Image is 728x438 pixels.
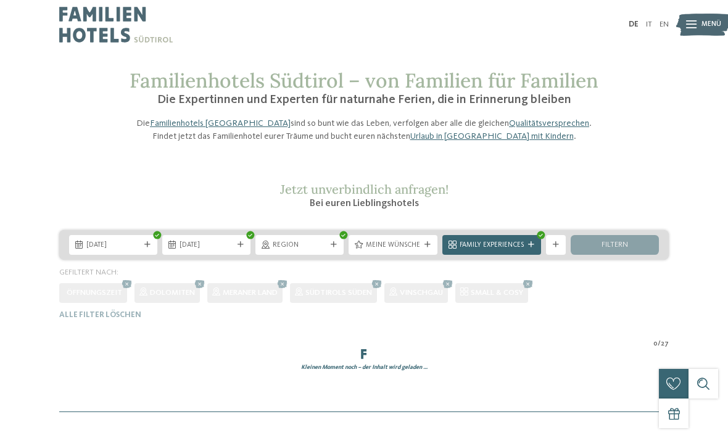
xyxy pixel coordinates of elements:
span: [DATE] [86,241,140,250]
a: Familienhotels [GEOGRAPHIC_DATA] [150,119,291,128]
span: Region [273,241,326,250]
a: EN [660,20,669,28]
span: / [658,339,661,349]
p: Die sind so bunt wie das Leben, verfolgen aber alle die gleichen . Findet jetzt das Familienhotel... [130,117,598,142]
span: Menü [701,20,721,30]
span: Familienhotels Südtirol – von Familien für Familien [130,68,598,93]
a: DE [629,20,639,28]
span: Meine Wünsche [366,241,420,250]
div: Kleinen Moment noch – der Inhalt wird geladen … [54,363,674,371]
span: 27 [661,339,669,349]
span: Jetzt unverbindlich anfragen! [280,181,449,197]
a: Qualitätsversprechen [509,119,589,128]
a: Urlaub in [GEOGRAPHIC_DATA] mit Kindern [410,132,574,141]
a: IT [646,20,652,28]
span: 0 [653,339,658,349]
span: [DATE] [180,241,233,250]
span: Family Experiences [460,241,524,250]
span: Bei euren Lieblingshotels [310,199,419,209]
span: Die Expertinnen und Experten für naturnahe Ferien, die in Erinnerung bleiben [157,94,571,106]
